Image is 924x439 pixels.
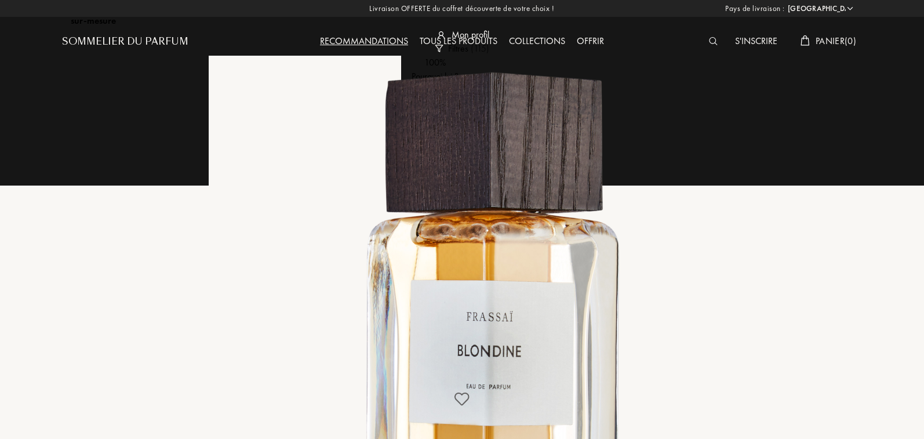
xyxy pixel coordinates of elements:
[725,3,785,14] span: Pays de livraison :
[314,34,414,49] div: Recommandations
[729,35,783,47] a: S'inscrire
[801,35,810,46] img: cart_white.svg
[729,34,783,49] div: S'inscrire
[62,35,188,49] a: Sommelier du Parfum
[571,35,610,47] a: Offrir
[816,35,856,47] span: Panier ( 0 )
[414,35,503,47] a: Tous les produits
[414,34,503,49] div: Tous les produits
[314,35,414,47] a: Recommandations
[571,34,610,49] div: Offrir
[503,35,571,47] a: Collections
[503,34,571,49] div: Collections
[442,379,482,419] img: no_like_p.png
[709,37,718,45] img: search_icn_white.svg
